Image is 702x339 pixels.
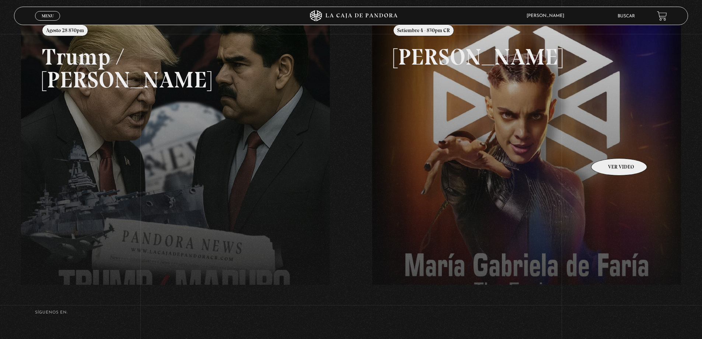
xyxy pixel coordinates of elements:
h4: SÍguenos en: [35,311,667,315]
span: Cerrar [39,20,56,25]
span: Menu [42,14,54,18]
span: [PERSON_NAME] [523,14,572,18]
a: View your shopping cart [657,11,667,21]
a: Buscar [618,14,635,18]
